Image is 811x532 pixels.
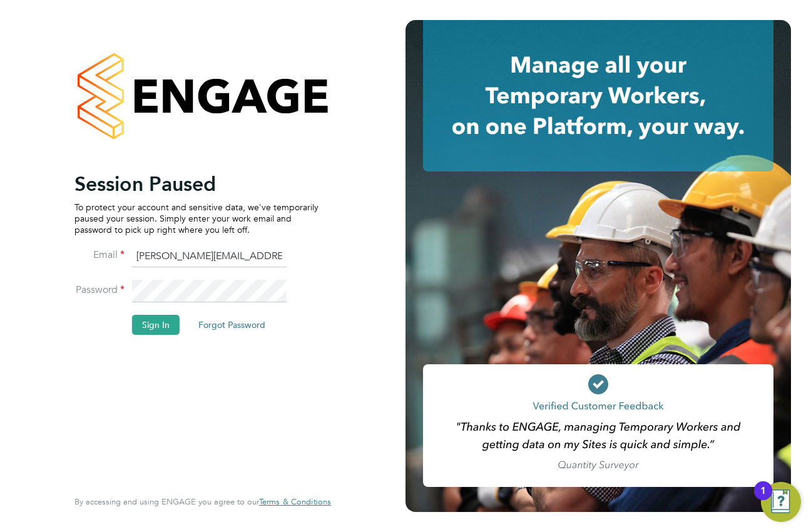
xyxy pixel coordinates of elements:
[74,284,125,297] label: Password
[760,491,766,507] div: 1
[188,315,275,335] button: Forgot Password
[74,171,319,197] h2: Session Paused
[74,202,319,236] p: To protect your account and sensitive data, we've temporarily paused your session. Simply enter y...
[74,248,125,262] label: Email
[259,496,331,507] span: Terms & Conditions
[259,497,331,507] a: Terms & Conditions
[761,482,801,522] button: Open Resource Center, 1 new notification
[74,496,331,507] span: By accessing and using ENGAGE you agree to our
[132,245,287,268] input: Enter your work email...
[132,315,180,335] button: Sign In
